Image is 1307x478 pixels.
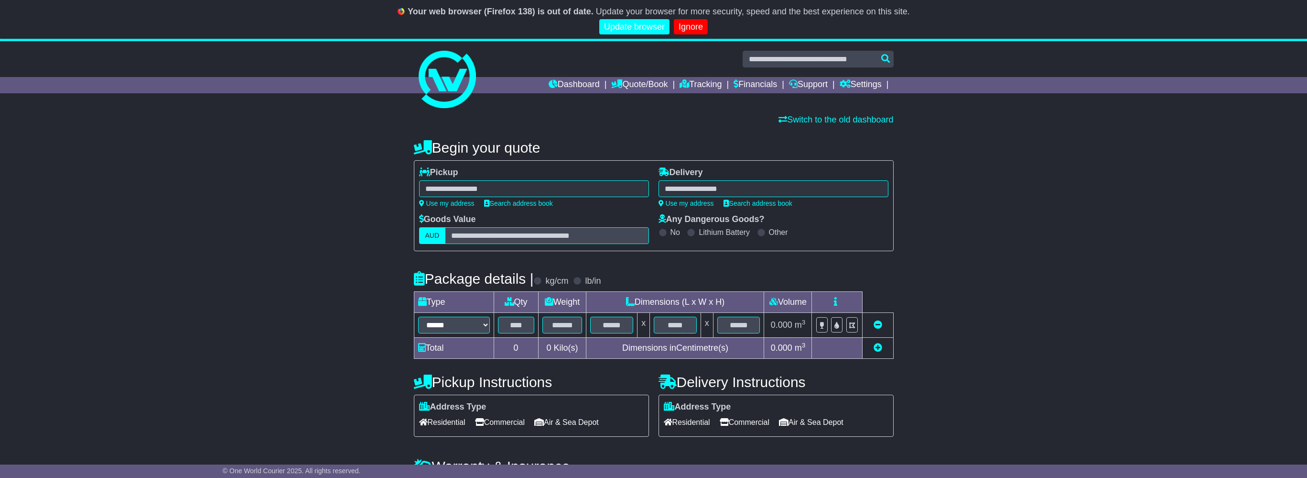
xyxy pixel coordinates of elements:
[596,7,910,16] span: Update your browser for more security, speed and the best experience on this site.
[659,374,894,390] h4: Delivery Instructions
[802,319,806,326] sup: 3
[764,292,812,313] td: Volume
[586,292,764,313] td: Dimensions (L x W x H)
[611,77,668,93] a: Quote/Book
[874,320,882,330] a: Remove this item
[724,200,792,207] a: Search address book
[795,343,806,353] span: m
[778,115,893,124] a: Switch to the old dashboard
[494,292,538,313] td: Qty
[419,415,465,430] span: Residential
[771,320,792,330] span: 0.000
[419,227,446,244] label: AUD
[586,338,764,359] td: Dimensions in Centimetre(s)
[734,77,777,93] a: Financials
[414,458,894,474] h4: Warranty & Insurance
[701,313,713,338] td: x
[494,338,538,359] td: 0
[484,200,553,207] a: Search address book
[802,342,806,349] sup: 3
[545,276,568,287] label: kg/cm
[408,7,594,16] b: Your web browser (Firefox 138) is out of date.
[585,276,601,287] label: lb/in
[414,292,494,313] td: Type
[534,415,599,430] span: Air & Sea Depot
[414,140,894,156] h4: Begin your quote
[414,271,534,287] h4: Package details |
[699,228,750,237] label: Lithium Battery
[680,77,722,93] a: Tracking
[789,77,828,93] a: Support
[549,77,600,93] a: Dashboard
[795,320,806,330] span: m
[670,228,680,237] label: No
[659,214,765,225] label: Any Dangerous Goods?
[659,200,714,207] a: Use my address
[538,292,586,313] td: Weight
[546,343,551,353] span: 0
[599,19,670,35] a: Update browser
[659,167,703,178] label: Delivery
[769,228,788,237] label: Other
[419,200,475,207] a: Use my address
[637,313,650,338] td: x
[419,214,476,225] label: Goods Value
[874,343,882,353] a: Add new item
[475,415,525,430] span: Commercial
[223,467,361,475] span: © One World Courier 2025. All rights reserved.
[664,402,731,412] label: Address Type
[414,338,494,359] td: Total
[538,338,586,359] td: Kilo(s)
[419,167,458,178] label: Pickup
[720,415,769,430] span: Commercial
[664,415,710,430] span: Residential
[674,19,708,35] a: Ignore
[771,343,792,353] span: 0.000
[779,415,843,430] span: Air & Sea Depot
[840,77,882,93] a: Settings
[414,374,649,390] h4: Pickup Instructions
[419,402,486,412] label: Address Type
